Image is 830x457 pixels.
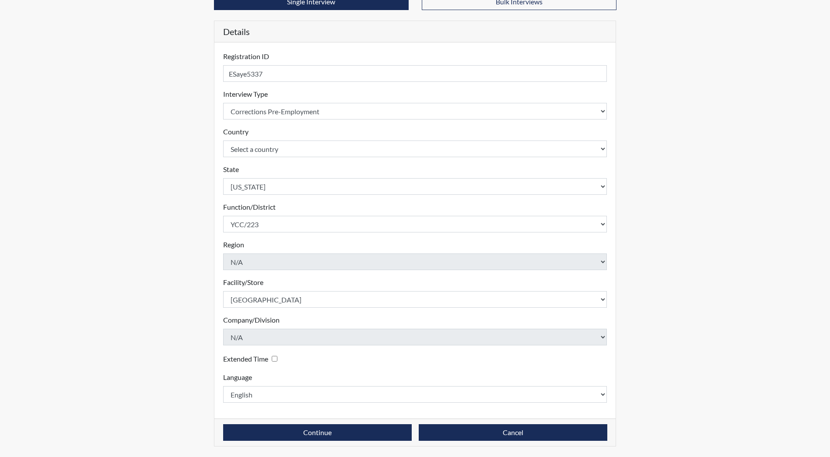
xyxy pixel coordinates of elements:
[223,51,269,62] label: Registration ID
[214,21,616,42] h5: Details
[419,424,607,441] button: Cancel
[223,239,244,250] label: Region
[223,202,276,212] label: Function/District
[223,164,239,175] label: State
[223,315,280,325] label: Company/Division
[223,354,268,364] label: Extended Time
[223,127,249,137] label: Country
[223,277,263,288] label: Facility/Store
[223,424,412,441] button: Continue
[223,89,268,99] label: Interview Type
[223,372,252,383] label: Language
[223,65,607,82] input: Insert a Registration ID, which needs to be a unique alphanumeric value for each interviewee
[223,352,281,365] div: Checking this box will provide the interviewee with an accomodation of extra time to answer each ...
